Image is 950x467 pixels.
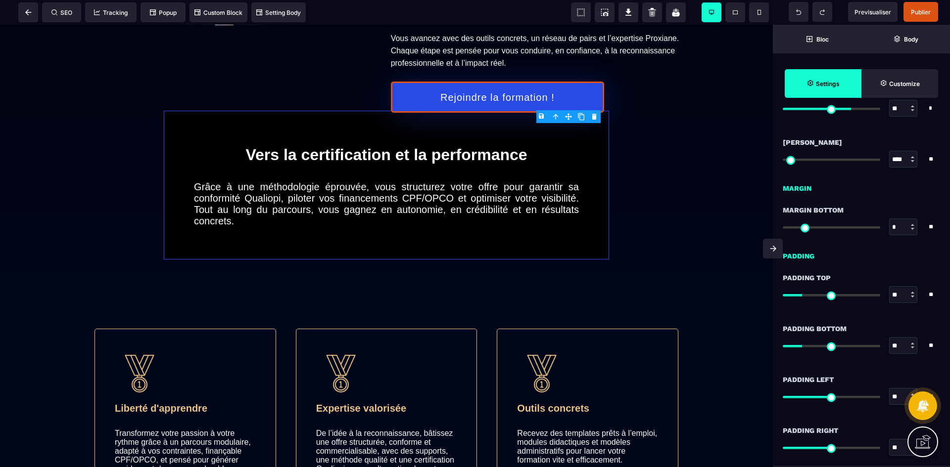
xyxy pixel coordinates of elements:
text: De l’idée à la reconnaissance, bâtissez une offre structurée, conforme et commercialisable, avec ... [316,402,457,451]
text: Vous avancez avec des outils concrets, un réseau de pairs et l’expertise Proxiane. Chaque étape e... [391,5,696,47]
strong: Body [904,36,918,43]
span: Padding Right [783,425,838,436]
span: Padding Top [783,272,831,284]
span: SEO [51,9,72,16]
span: Preview [848,2,898,22]
text: Transformez votre passion à votre rythme grâce à un parcours modulaire, adapté à vos contraintes,... [115,402,256,451]
strong: Settings [816,80,840,87]
div: Padding [773,245,950,262]
span: Setting Body [256,9,301,16]
text: Grâce à une méthodologie éprouvée, vous structurez votre offre pour garantir sa conformité Qualio... [194,154,579,205]
h3: Outils concrets [517,376,658,392]
span: Padding Left [783,374,834,385]
strong: Customize [889,80,920,87]
img: 90e472d6c7f1e812f3d2da5b8d04bc93_icon_formation.png [115,324,164,374]
img: 90e472d6c7f1e812f3d2da5b8d04bc93_icon_formation.png [316,324,366,374]
span: Publier [911,8,931,16]
span: Open Blocks [773,25,861,53]
div: Margin [773,177,950,194]
span: Previsualiser [855,8,891,16]
button: Rejoindre la formation ! [391,57,604,88]
span: Screenshot [595,2,615,22]
strong: Bloc [816,36,829,43]
h3: Liberté d'apprendre [115,376,256,392]
span: Custom Block [194,9,242,16]
span: Padding Bottom [783,323,847,335]
span: Popup [150,9,177,16]
img: 90e472d6c7f1e812f3d2da5b8d04bc93_icon_formation.png [517,324,567,374]
span: Tracking [94,9,128,16]
span: Open Layer Manager [861,25,950,53]
text: Recevez des templates prêts à l’emploi, modules didactiques et modèles administratifs pour lancer... [517,402,658,442]
h1: Vers la certification et la performance [194,116,579,144]
span: View components [571,2,591,22]
h3: Expertise valorisée [316,376,457,392]
span: Settings [785,69,861,98]
span: [PERSON_NAME] [783,136,842,148]
span: Open Style Manager [861,69,938,98]
span: Margin Bottom [783,204,844,216]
